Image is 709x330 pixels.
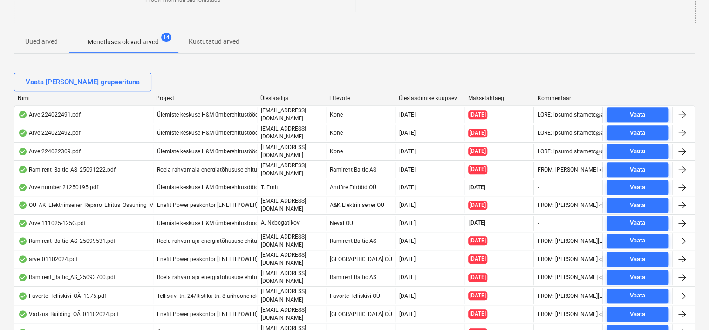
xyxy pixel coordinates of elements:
span: [DATE] [468,273,487,282]
button: Vaata [607,180,668,195]
div: Andmed failist loetud [18,255,27,263]
div: Andmed failist loetud [18,111,27,118]
div: Ramirent_Baltic_AS_25093700.pdf [18,274,116,281]
div: - [538,184,539,191]
div: Andmed failist loetud [18,292,27,300]
span: Ülemiste keskuse H&M ümberehitustööd [HMÜLEMISTE] [157,184,297,191]
div: Favorte_Telliskivi_OÃ_1375.pdf [18,292,106,300]
div: A&K Elektriinsener OÜ [326,197,395,213]
span: 14 [161,33,171,42]
p: Menetluses olevad arved [88,37,159,47]
div: Kone [326,144,395,159]
span: [DATE] [468,110,487,119]
div: Vaata [630,309,645,320]
span: [DATE] [468,236,487,245]
button: Vaata [607,307,668,322]
p: [EMAIL_ADDRESS][DOMAIN_NAME] [261,233,322,249]
div: Andmed failist loetud [18,166,27,173]
div: [DATE] [399,274,416,281]
div: [DATE] [399,148,416,155]
div: Projekt [156,95,252,102]
p: [EMAIL_ADDRESS][DOMAIN_NAME] [261,251,322,267]
div: [DATE] [399,311,416,317]
div: Ramirent Baltic AS [326,233,395,249]
div: [DATE] [399,184,416,191]
div: Arve 224022491.pdf [18,111,81,118]
div: Andmed failist loetud [18,129,27,137]
div: Ramirent_Baltic_AS_25091222.pdf [18,166,116,173]
div: Vaata [630,290,645,301]
div: Vaata [PERSON_NAME] grupeerituna [26,76,140,88]
button: Vaata [607,289,668,303]
button: Vaata [PERSON_NAME] grupeerituna [14,73,151,91]
div: [DATE] [399,256,416,262]
span: Roela rahvamaja energiatõhususe ehitustööd [ROELA] [157,274,293,281]
p: [EMAIL_ADDRESS][DOMAIN_NAME] [261,288,322,303]
span: Enefit Power peakontor [ENEFITPOWER] [157,311,258,317]
div: Andmed failist loetud [18,201,27,209]
span: Telliskivi tn. 24/Ristiku tn. 8 ärihoone rekonstrueerimine [TELLISKIVI] [157,293,327,299]
div: Andmed failist loetud [18,220,27,227]
div: Arve 224022309.pdf [18,148,81,155]
div: Arve number 21250195.pdf [18,184,98,191]
div: [DATE] [399,238,416,244]
p: [EMAIL_ADDRESS][DOMAIN_NAME] [261,162,322,178]
div: Üleslaadija [260,95,322,102]
div: Antifire Eritööd OÜ [326,180,395,195]
span: [DATE] [468,129,487,137]
div: Neval OÜ [326,216,395,231]
span: [DATE] [468,165,487,174]
span: [DATE] [468,184,486,192]
button: Vaata [607,107,668,122]
span: Ülemiste keskuse H&M ümberehitustööd [HMÜLEMISTE] [157,111,297,118]
p: [EMAIL_ADDRESS][DOMAIN_NAME] [261,125,322,141]
div: OU_AK_Elektriinsener_Reparo_Ehitus_Osauhing_MA2500088.pdf [18,201,190,209]
div: Ramirent Baltic AS [326,269,395,285]
button: Vaata [607,125,668,140]
span: Ülemiste keskuse H&M ümberehitustööd [HMÜLEMISTE] [157,130,297,136]
button: Vaata [607,234,668,248]
div: Vaata [630,128,645,138]
div: Vadzus_Building_OÃ_01102024.pdf [18,310,119,318]
p: [EMAIL_ADDRESS][DOMAIN_NAME] [261,197,322,213]
span: [DATE] [468,254,487,263]
span: Roela rahvamaja energiatõhususe ehitustööd [ROELA] [157,166,293,173]
div: Vaata [630,218,645,228]
div: [DATE] [399,166,416,173]
p: T. Ernit [261,184,278,192]
div: [DATE] [399,220,416,227]
span: Ülemiste keskuse H&M ümberehitustööd [HMÜLEMISTE] [157,220,297,227]
p: A. Nebogatikov [261,219,300,227]
div: Vaata [630,272,645,283]
div: Kone [326,107,395,123]
div: [DATE] [399,293,416,299]
div: Vaata [630,254,645,265]
div: Ettevõte [329,95,391,102]
div: Vaata [630,146,645,157]
div: Favorte Telliskivi OÜ [326,288,395,303]
span: [DATE] [468,147,487,156]
div: - [538,220,539,227]
div: [GEOGRAPHIC_DATA] OÜ [326,306,395,322]
button: Vaata [607,216,668,231]
div: Vaata [630,165,645,175]
div: Vaata [630,182,645,193]
span: [DATE] [468,219,486,227]
button: Vaata [607,162,668,177]
div: Andmed failist loetud [18,184,27,191]
span: Ülemiste keskuse H&M ümberehitustööd [HMÜLEMISTE] [157,148,297,155]
div: [DATE] [399,111,416,118]
div: arve_01102024.pdf [18,255,78,263]
div: Ramirent_Baltic_AS_25099531.pdf [18,237,116,245]
div: Kommentaar [537,95,599,102]
div: Arve 224022492.pdf [18,129,81,137]
p: [EMAIL_ADDRESS][DOMAIN_NAME] [261,107,322,123]
p: [EMAIL_ADDRESS][DOMAIN_NAME] [261,269,322,285]
div: [GEOGRAPHIC_DATA] OÜ [326,251,395,267]
span: Enefit Power peakontor [ENEFITPOWER] [157,202,258,208]
div: Andmed failist loetud [18,237,27,245]
span: [DATE] [468,201,487,210]
span: Roela rahvamaja energiatõhususe ehitustööd [ROELA] [157,238,293,244]
p: Uued arved [25,37,58,47]
div: Andmed failist loetud [18,274,27,281]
